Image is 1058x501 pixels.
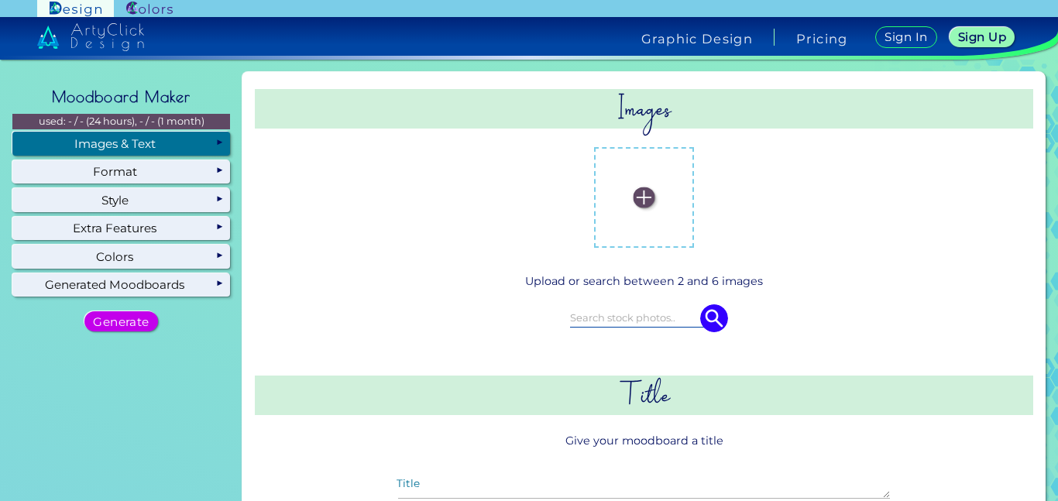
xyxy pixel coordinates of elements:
[255,427,1033,455] p: Give your moodboard a title
[95,316,147,327] h5: Generate
[12,217,230,240] div: Extra Features
[255,89,1033,129] h2: Images
[12,273,230,297] div: Generated Moodboards
[12,114,230,129] p: used: - / - (24 hours), - / - (1 month)
[641,33,753,45] h4: Graphic Design
[952,28,1012,46] a: Sign Up
[12,188,230,211] div: Style
[44,80,199,114] h2: Moodboard Maker
[126,2,173,16] img: ArtyClick Colors logo
[12,245,230,268] div: Colors
[886,32,926,43] h5: Sign In
[700,304,728,332] img: icon search
[397,479,420,489] label: Title
[960,32,1005,43] h5: Sign Up
[570,309,719,326] input: Search stock photos..
[796,33,848,45] a: Pricing
[261,273,1027,290] p: Upload or search between 2 and 6 images
[12,160,230,184] div: Format
[255,376,1033,415] h2: Title
[878,27,935,47] a: Sign In
[634,187,654,208] img: icon_plus_white.svg
[37,23,144,51] img: artyclick_design_logo_white_combined_path.svg
[12,132,230,155] div: Images & Text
